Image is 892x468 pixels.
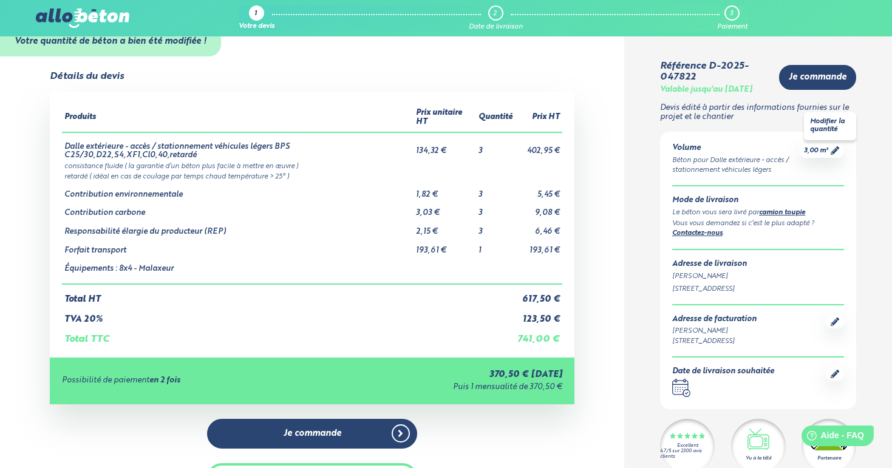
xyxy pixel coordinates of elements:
[515,199,562,218] td: 9,08 €
[779,65,856,90] a: Je commande
[414,132,476,160] td: 134,32 €
[62,171,562,181] td: retardé ( idéal en cas de coulage par temps chaud température > 25° )
[672,367,774,376] div: Date de livraison souhaitée
[62,160,562,171] td: consistance fluide ( la garantie d’un béton plus facile à mettre en œuvre )
[36,8,129,28] img: allobéton
[476,218,515,237] td: 3
[672,284,844,294] div: [STREET_ADDRESS]
[15,37,206,46] strong: Votre quantité de béton a bien été modifiée !
[717,23,747,31] div: Paiement
[322,383,562,392] div: Puis 1 mensualité de 370,50 €
[672,326,757,336] div: [PERSON_NAME]
[759,209,805,216] a: camion toupie
[62,132,414,160] td: Dalle extérieure - accès / stationnement véhicules légers BPS C25/30,D22,S4,XF1,Cl0,40,retardé
[62,199,414,218] td: Contribution carbone
[476,237,515,256] td: 1
[804,146,828,155] span: 3,00 m³
[254,10,257,18] div: 1
[746,455,771,462] div: Vu à la télé
[476,132,515,160] td: 3
[239,23,274,31] div: Votre devis
[515,132,562,160] td: 402,95 €
[784,421,879,455] iframe: Help widget launcher
[817,455,841,462] div: Partenaire
[476,104,515,132] th: Quantité
[50,71,124,82] div: Détails du devis
[672,230,723,237] a: Contactez-nous
[414,199,476,218] td: 3,03 €
[493,10,497,18] div: 2
[672,260,844,269] div: Adresse de livraison
[672,271,844,282] div: [PERSON_NAME]
[515,305,562,325] td: 123,50 €
[672,208,844,219] div: Le béton vous sera livré par
[62,104,414,132] th: Produits
[149,376,180,384] strong: en 2 fois
[660,449,715,460] div: 4.7/5 sur 2300 avis clients
[284,429,341,439] span: Je commande
[476,199,515,218] td: 3
[660,86,752,95] div: Valable jusqu'au [DATE]
[672,196,844,205] div: Mode de livraison
[515,104,562,132] th: Prix HT
[62,237,414,256] td: Forfait transport
[515,284,562,305] td: 617,50 €
[62,305,515,325] td: TVA 20%
[660,104,856,121] p: Devis édité à partir des informations fournies sur le projet et le chantier
[672,336,757,347] div: [STREET_ADDRESS]
[476,181,515,200] td: 3
[515,237,562,256] td: 193,61 €
[660,61,769,83] div: Référence D-2025-047822
[677,443,698,449] div: Excellent
[469,23,523,31] div: Date de livraison
[62,181,414,200] td: Contribution environnementale
[717,5,747,31] a: 3 Paiement
[730,10,733,18] div: 3
[62,284,515,305] td: Total HT
[469,5,523,31] a: 2 Date de livraison
[515,218,562,237] td: 6,46 €
[62,324,515,345] td: Total TTC
[414,104,476,132] th: Prix unitaire HT
[515,181,562,200] td: 5,45 €
[672,219,844,240] div: Vous vous demandez si c’est le plus adapté ? .
[62,255,414,284] td: Équipements : 8x4 - Malaxeur
[414,218,476,237] td: 2,15 €
[239,5,274,31] a: 1 Votre devis
[414,181,476,200] td: 1,82 €
[672,155,799,176] div: Béton pour Dalle extérieure - accès / stationnement véhicules légers
[62,218,414,237] td: Responsabilité élargie du producteur (REP)
[789,72,846,83] span: Je commande
[672,144,799,153] div: Volume
[62,376,322,385] div: Possibilité de paiement
[322,370,562,380] div: 370,50 € [DATE]
[672,315,757,324] div: Adresse de facturation
[414,237,476,256] td: 193,61 €
[515,324,562,345] td: 741,00 €
[207,419,417,449] a: Je commande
